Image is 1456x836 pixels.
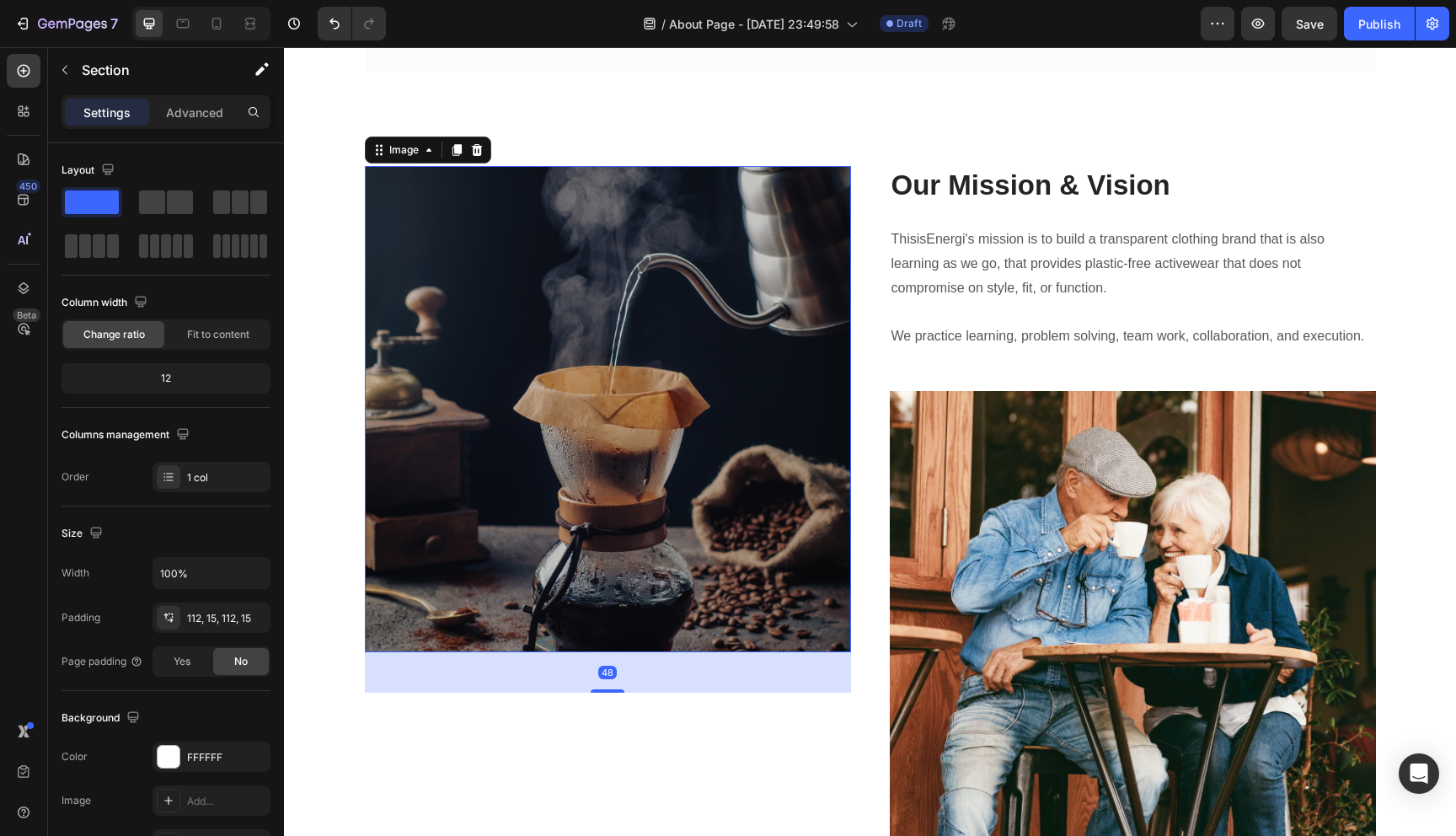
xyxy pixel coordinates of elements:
div: Layout [62,159,118,182]
span: No [234,654,248,669]
div: 112, 15, 112, 15 [187,611,266,626]
span: Fit to content [187,327,249,342]
div: 450 [16,180,40,193]
p: Our Mission & Vision [608,121,1090,157]
div: Page padding [62,654,143,669]
span: About Page - [DATE] 23:49:58 [669,15,839,33]
div: Color [62,749,88,764]
p: 7 [110,13,118,34]
button: 7 [7,7,126,40]
span: / [661,15,666,33]
span: Yes [174,654,190,669]
span: Draft [897,16,922,31]
div: Undo/Redo [318,7,386,40]
div: Width [62,565,89,581]
img: Alt Image [606,344,1092,829]
div: Order [62,469,89,485]
div: Open Intercom Messenger [1399,753,1439,794]
p: Section [82,60,220,80]
p: ThisisEnergi's mission is to build a transparent clothing brand that is also learning as we go, t... [608,180,1090,253]
p: Settings [83,104,131,121]
div: FFFFFF [187,750,266,765]
div: Publish [1358,15,1400,33]
div: Background [62,707,143,730]
div: 48 [314,619,333,632]
div: Padding [62,610,100,625]
button: Save [1282,7,1337,40]
p: We practice learning, problem solving, team work, collaboration, and execution. [608,277,1090,302]
div: Image [62,793,91,808]
div: Column width [62,292,151,314]
button: Publish [1344,7,1415,40]
div: Beta [13,308,40,322]
input: Auto [153,558,270,588]
div: Add... [187,794,266,809]
div: 12 [65,367,267,390]
span: Change ratio [83,327,145,342]
div: Columns management [62,424,193,447]
div: 1 col [187,470,266,485]
p: Advanced [166,104,223,121]
span: Save [1296,17,1324,31]
iframe: Design area [284,47,1456,836]
div: Size [62,522,106,545]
